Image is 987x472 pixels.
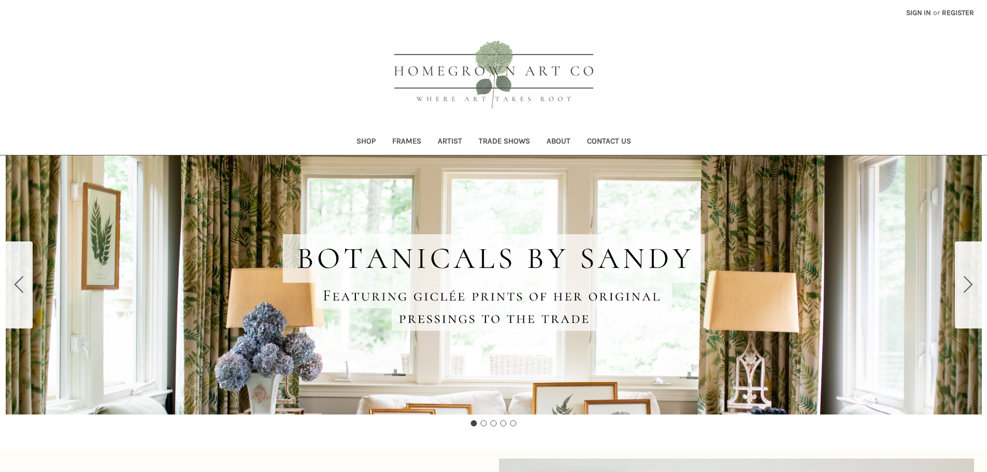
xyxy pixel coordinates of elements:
[955,241,982,328] button: Go to slide 2
[377,29,610,122] img: HOMEGROWN ART CO
[471,420,477,426] button: Go to slide 1
[384,130,430,155] a: Frames
[538,130,579,155] a: About
[579,130,639,155] a: Contact Us
[481,420,487,426] button: Go to slide 2
[491,420,497,426] button: Go to slide 3
[348,130,384,155] a: Shop
[430,130,470,155] a: Artist
[510,420,517,426] button: Go to slide 5
[6,241,33,328] button: Go to slide 5
[500,420,507,426] button: Go to slide 4
[470,130,538,155] a: Trade Shows
[932,7,941,18] span: or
